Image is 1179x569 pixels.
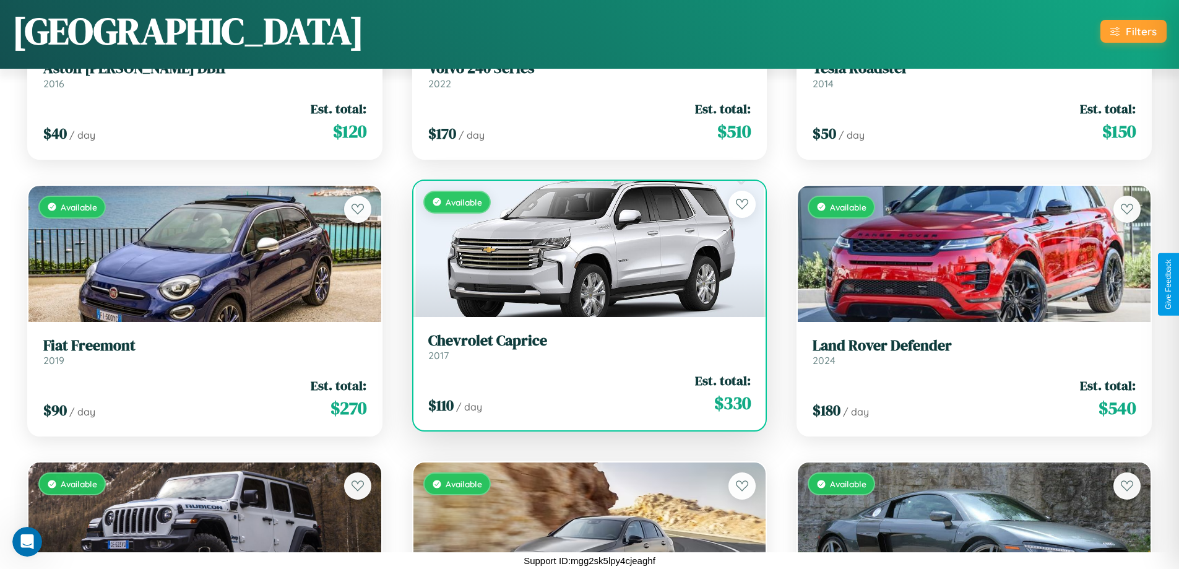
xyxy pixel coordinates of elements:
div: Filters [1126,25,1157,38]
span: Available [446,479,482,489]
span: $ 120 [333,119,366,144]
span: $ 270 [330,396,366,420]
span: 2016 [43,77,64,90]
span: $ 110 [428,395,454,415]
a: Land Rover Defender2024 [813,337,1136,367]
span: Est. total: [695,100,751,118]
span: / day [459,129,485,141]
h3: Fiat Freemont [43,337,366,355]
span: Est. total: [1080,376,1136,394]
span: Est. total: [695,371,751,389]
span: Est. total: [311,100,366,118]
span: Est. total: [1080,100,1136,118]
span: Available [830,202,866,212]
span: / day [456,401,482,413]
span: / day [839,129,865,141]
p: Support ID: mgg2sk5lpy4cjeaghf [524,552,655,569]
span: / day [69,129,95,141]
span: $ 40 [43,123,67,144]
span: $ 510 [717,119,751,144]
iframe: Intercom live chat [12,527,42,557]
h3: Chevrolet Caprice [428,332,751,350]
span: Available [830,479,866,489]
span: 2022 [428,77,451,90]
span: 2019 [43,354,64,367]
h3: Land Rover Defender [813,337,1136,355]
div: Give Feedback [1164,259,1173,310]
span: $ 330 [714,391,751,415]
span: $ 170 [428,123,456,144]
a: Volvo 240 Series2022 [428,59,751,90]
a: Aston [PERSON_NAME] DB112016 [43,59,366,90]
span: Available [446,197,482,207]
span: 2014 [813,77,834,90]
span: Available [61,202,97,212]
a: Tesla Roadster2014 [813,59,1136,90]
h3: Tesla Roadster [813,59,1136,77]
a: Fiat Freemont2019 [43,337,366,367]
span: $ 90 [43,400,67,420]
span: / day [69,406,95,418]
button: Filters [1100,20,1167,43]
span: 2017 [428,349,449,362]
a: Chevrolet Caprice2017 [428,332,751,362]
span: $ 180 [813,400,840,420]
h3: Aston [PERSON_NAME] DB11 [43,59,366,77]
span: $ 540 [1099,396,1136,420]
span: / day [843,406,869,418]
h1: [GEOGRAPHIC_DATA] [12,6,364,56]
span: Available [61,479,97,489]
span: Est. total: [311,376,366,394]
h3: Volvo 240 Series [428,59,751,77]
span: 2024 [813,354,836,367]
span: $ 50 [813,123,836,144]
span: $ 150 [1102,119,1136,144]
